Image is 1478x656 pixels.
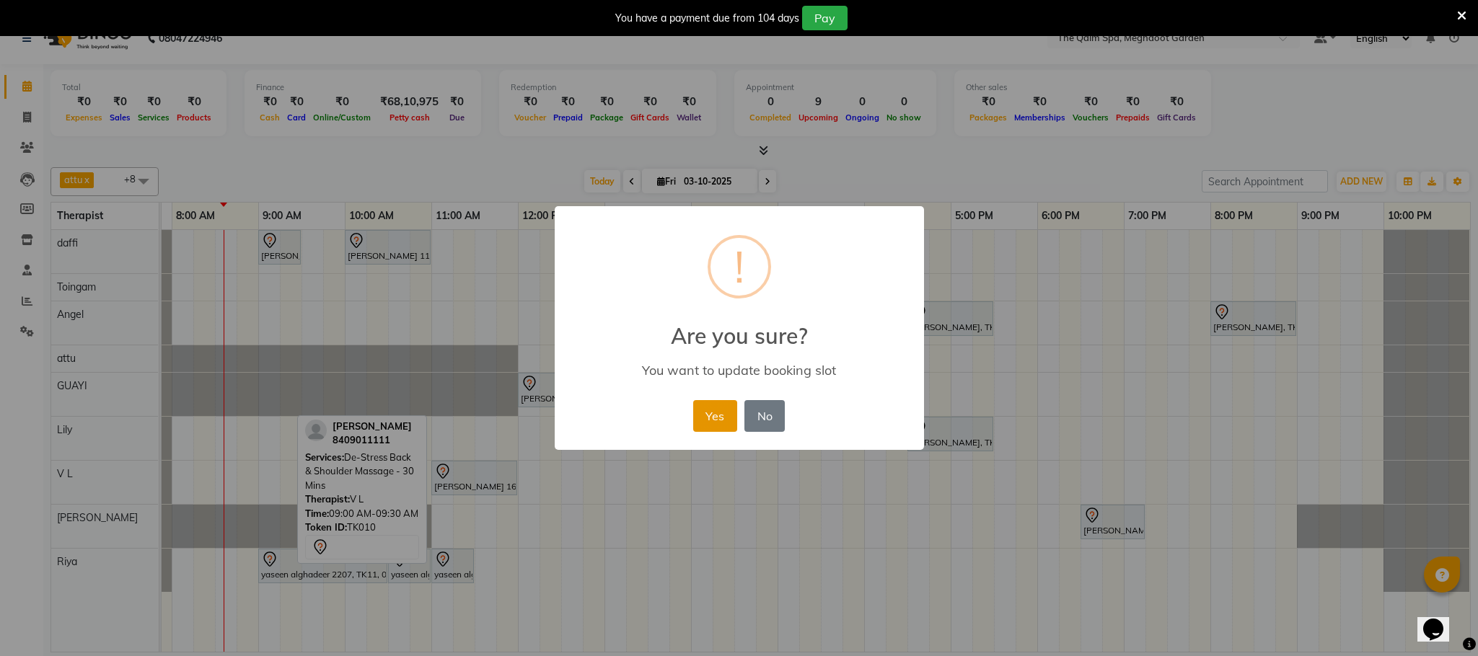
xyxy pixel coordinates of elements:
div: You want to update booking slot [575,362,902,378]
button: Pay [802,6,848,30]
h2: Are you sure? [555,306,924,349]
div: You have a payment due from 104 days [615,11,799,26]
iframe: chat widget [1417,598,1464,642]
button: Yes [693,400,737,432]
div: ! [734,238,744,296]
button: No [744,400,785,432]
